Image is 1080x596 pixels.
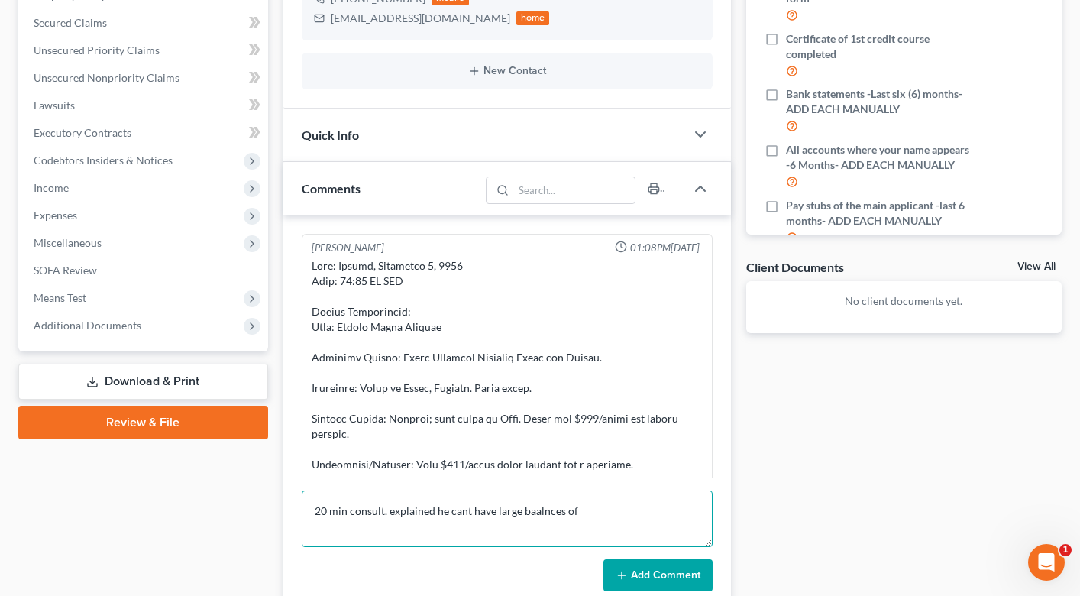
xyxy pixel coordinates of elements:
[331,11,510,26] div: [EMAIL_ADDRESS][DOMAIN_NAME]
[21,92,268,119] a: Lawsuits
[34,264,97,277] span: SOFA Review
[786,31,970,62] span: Certificate of 1st credit course completed
[34,44,160,57] span: Unsecured Priority Claims
[34,126,131,139] span: Executory Contracts
[1028,544,1065,581] iframe: Intercom live chat
[34,154,173,167] span: Codebtors Insiders & Notices
[34,99,75,112] span: Lawsuits
[34,209,77,222] span: Expenses
[786,198,970,228] span: Pay stubs of the main applicant -last 6 months- ADD EACH MANUALLY
[786,86,970,117] span: Bank statements -Last six (6) months- ADD EACH MANUALLY
[1017,261,1056,272] a: View All
[34,181,69,194] span: Income
[34,71,179,84] span: Unsecured Nonpriority Claims
[34,236,102,249] span: Miscellaneous
[18,406,268,439] a: Review & File
[21,257,268,284] a: SOFA Review
[314,65,700,77] button: New Contact
[758,293,1049,309] p: No client documents yet.
[21,64,268,92] a: Unsecured Nonpriority Claims
[630,241,700,255] span: 01:08PM[DATE]
[34,16,107,29] span: Secured Claims
[302,181,361,196] span: Comments
[21,119,268,147] a: Executory Contracts
[21,37,268,64] a: Unsecured Priority Claims
[1059,544,1072,556] span: 1
[603,559,713,591] button: Add Comment
[513,177,635,203] input: Search...
[21,9,268,37] a: Secured Claims
[34,319,141,332] span: Additional Documents
[34,291,86,304] span: Means Test
[746,259,844,275] div: Client Documents
[312,241,384,255] div: [PERSON_NAME]
[302,128,359,142] span: Quick Info
[516,11,550,25] div: home
[786,142,970,173] span: All accounts where your name appears -6 Months- ADD EACH MANUALLY
[18,364,268,400] a: Download & Print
